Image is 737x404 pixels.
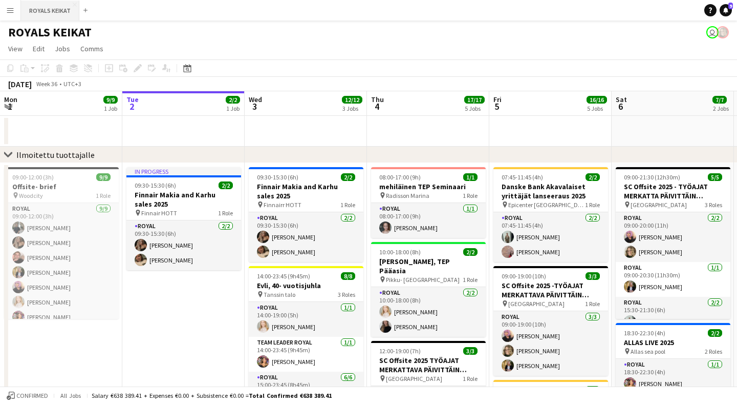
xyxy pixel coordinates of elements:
[708,329,722,337] span: 2/2
[104,105,117,112] div: 1 Job
[341,173,355,181] span: 2/2
[586,272,600,280] span: 3/3
[386,375,442,382] span: [GEOGRAPHIC_DATA]
[616,212,730,262] app-card-role: Royal2/209:00-20:00 (11h)[PERSON_NAME][PERSON_NAME]
[126,95,139,104] span: Tue
[508,201,585,209] span: Epicenter [GEOGRAPHIC_DATA]
[386,276,460,284] span: Pikku- [GEOGRAPHIC_DATA]
[616,297,730,347] app-card-role: Royal2/215:30-21:30 (6h)[PERSON_NAME]
[371,203,486,238] app-card-role: Royal1/108:00-17:00 (9h)[PERSON_NAME]
[249,337,363,372] app-card-role: Team Leader Royal1/114:00-23:45 (9h45m)[PERSON_NAME]
[371,242,486,337] app-job-card: 10:00-18:00 (8h)2/2[PERSON_NAME], TEP Pääasia Pikku- [GEOGRAPHIC_DATA]1 RoleRoyal2/210:00-18:00 (...
[624,329,665,337] span: 18:30-22:30 (4h)
[96,192,111,199] span: 1 Role
[631,201,687,209] span: [GEOGRAPHIC_DATA]
[728,3,733,9] span: 9
[705,348,722,355] span: 2 Roles
[717,26,729,38] app-user-avatar: Pauliina Aalto
[4,203,119,357] app-card-role: Royal9/909:00-12:00 (3h)[PERSON_NAME][PERSON_NAME][PERSON_NAME][PERSON_NAME][PERSON_NAME][PERSON_...
[218,209,233,217] span: 1 Role
[247,100,262,112] span: 3
[249,182,363,200] h3: Finnair Makia and Karhu sales 2025
[616,262,730,297] app-card-role: Royal1/109:00-20:30 (11h30m)[PERSON_NAME]
[8,79,32,89] div: [DATE]
[720,4,732,16] a: 9
[493,281,608,299] h3: SC Offsite 2025 -TYÖAJAT MERKATTAVA PÄIVITTÄIN TOTEUMAN MUKAAN
[264,201,301,209] span: Finnairr HOTT
[705,201,722,209] span: 3 Roles
[249,95,262,104] span: Wed
[4,167,119,319] div: 09:00-12:00 (3h)9/9Offsite- brief Woodcity1 RoleRoyal9/909:00-12:00 (3h)[PERSON_NAME][PERSON_NAME...
[249,281,363,290] h3: Evli, 40- vuotisjuhla
[58,392,83,399] span: All jobs
[713,105,729,112] div: 2 Jobs
[21,1,79,21] button: ROYALS KEIKAT
[249,212,363,262] app-card-role: Royal2/209:30-15:30 (6h)[PERSON_NAME][PERSON_NAME]
[371,95,384,104] span: Thu
[585,201,600,209] span: 1 Role
[55,44,70,53] span: Jobs
[371,182,486,191] h3: mehiläinen TEP Seminaari
[226,96,240,104] span: 2/2
[614,100,627,112] span: 6
[586,173,600,181] span: 2/2
[8,44,23,53] span: View
[371,257,486,275] h3: [PERSON_NAME], TEP Pääasia
[249,167,363,262] app-job-card: 09:30-15:30 (6h)2/2Finnair Makia and Karhu sales 2025 Finnairr HOTT1 RoleRoyal2/209:30-15:30 (6h)...
[126,220,241,270] app-card-role: Royal2/209:30-15:30 (6h)[PERSON_NAME][PERSON_NAME]
[493,182,608,200] h3: Danske Bank Akavalaiset yrittäjät lanseeraus 2025
[257,173,298,181] span: 09:30-15:30 (6h)
[616,359,730,394] app-card-role: Royal1/118:30-22:30 (4h)[PERSON_NAME]
[4,95,17,104] span: Mon
[338,291,355,298] span: 3 Roles
[465,105,484,112] div: 5 Jobs
[226,105,240,112] div: 1 Job
[587,105,606,112] div: 5 Jobs
[493,167,608,262] app-job-card: 07:45-11:45 (4h)2/2Danske Bank Akavalaiset yrittäjät lanseeraus 2025 Epicenter [GEOGRAPHIC_DATA]1...
[342,105,362,112] div: 3 Jobs
[463,276,478,284] span: 1 Role
[8,25,92,40] h1: ROYALS KEIKAT
[379,347,421,355] span: 12:00-19:00 (7h)
[587,96,607,104] span: 16/16
[126,167,241,270] app-job-card: In progress09:30-15:30 (6h)2/2Finnair Makia and Karhu sales 2025 Finnair HOTT1 RoleRoyal2/209:30-...
[33,44,45,53] span: Edit
[80,44,103,53] span: Comms
[219,181,233,189] span: 2/2
[342,96,362,104] span: 12/12
[706,26,719,38] app-user-avatar: Johanna Hytönen
[257,272,310,280] span: 14:00-23:45 (9h45m)
[463,173,478,181] span: 1/1
[4,42,27,55] a: View
[371,167,486,238] app-job-card: 08:00-17:00 (9h)1/1mehiläinen TEP Seminaari Radisson Marina1 RoleRoyal1/108:00-17:00 (9h)[PERSON_...
[341,272,355,280] span: 8/8
[616,167,730,319] app-job-card: 09:00-21:30 (12h30m)5/5SC Offsite 2025 - TYÖAJAT MERKATTA PÄIVITTÄIN TOTEUMAN MUKAAN [GEOGRAPHIC_...
[5,390,50,401] button: Confirmed
[464,96,485,104] span: 17/17
[508,300,565,308] span: [GEOGRAPHIC_DATA]
[63,80,81,88] div: UTC+3
[4,182,119,191] h3: Offsite- brief
[463,347,478,355] span: 3/3
[126,167,241,175] div: In progress
[502,173,543,181] span: 07:45-11:45 (4h)
[493,266,608,376] app-job-card: 09:00-19:00 (10h)3/3SC Offsite 2025 -TYÖAJAT MERKATTAVA PÄIVITTÄIN TOTEUMAN MUKAAN [GEOGRAPHIC_DA...
[34,80,59,88] span: Week 36
[631,348,665,355] span: Allas sea pool
[103,96,118,104] span: 9/9
[249,302,363,337] app-card-role: Royal1/114:00-19:00 (5h)[PERSON_NAME]
[141,209,177,217] span: Finnair HOTT
[264,291,295,298] span: Tanssin talo
[463,375,478,382] span: 1 Role
[76,42,107,55] a: Comms
[708,173,722,181] span: 5/5
[29,42,49,55] a: Edit
[16,392,48,399] span: Confirmed
[463,248,478,256] span: 2/2
[386,192,429,199] span: Radisson Marina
